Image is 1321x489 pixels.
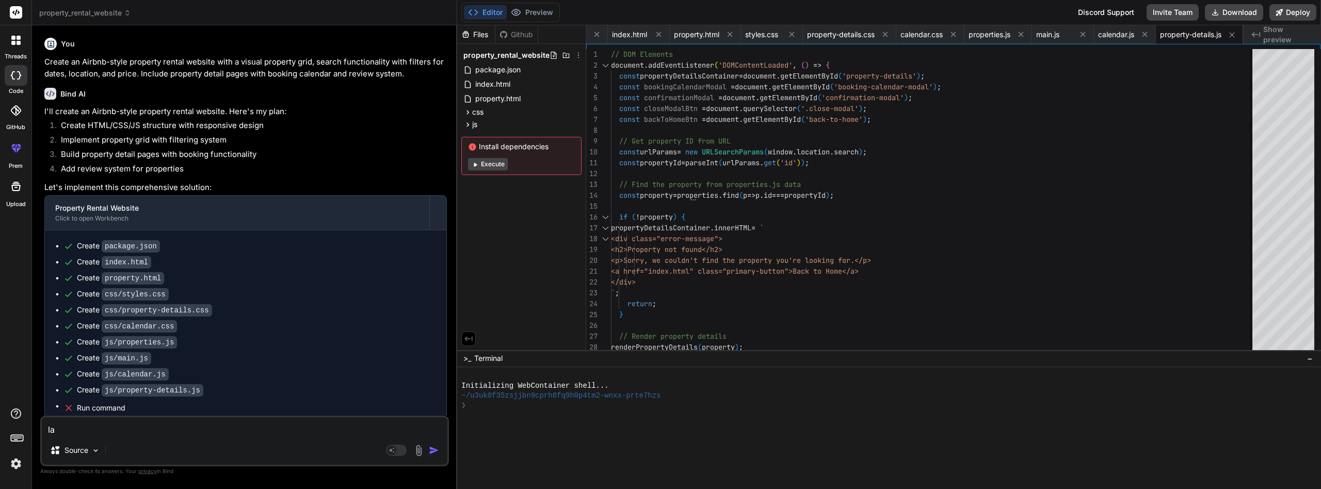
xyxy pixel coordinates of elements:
[586,157,598,168] div: 11
[745,29,778,40] span: styles.css
[937,82,941,91] span: ;
[77,369,169,380] div: Create
[468,141,575,152] span: Install dependencies
[91,446,100,455] img: Pick Models
[821,93,904,102] span: 'confirmation-modal'
[586,233,598,244] div: 18
[586,223,598,233] div: 17
[495,29,538,40] div: Github
[644,60,648,70] span: .
[1263,24,1313,45] span: Show preview
[776,71,780,81] span: .
[784,256,871,265] span: u're looking for.</p>
[586,309,598,320] div: 25
[830,191,834,200] span: ;
[863,115,867,124] span: )
[801,60,805,70] span: (
[644,115,698,124] span: backToHomeBtn
[619,71,640,81] span: const
[53,149,447,163] li: Build property detail pages with booking functionality
[599,223,612,233] div: Click to collapse the range.
[7,455,25,472] img: settings
[784,266,859,276] span: ">Back to Home</a>
[1269,4,1316,21] button: Deploy
[751,223,755,232] span: =
[706,104,739,113] span: document
[714,60,718,70] span: (
[826,191,830,200] span: )
[611,50,673,59] span: // DOM Elements
[842,71,916,81] span: 'property-details'
[599,233,612,244] div: Click to collapse the range.
[702,104,706,113] span: =
[1072,4,1140,21] div: Discord Support
[743,115,801,124] span: getElementById
[674,29,719,40] span: property.html
[760,93,817,102] span: getElementById
[1160,29,1221,40] span: property-details.js
[586,71,598,82] div: 3
[801,115,805,124] span: (
[648,60,714,70] span: addEventListener
[53,134,447,149] li: Implement property grid with filtering system
[722,93,755,102] span: document
[764,147,768,156] span: (
[908,93,912,102] span: ;
[102,320,177,333] code: css/calendar.css
[735,82,768,91] span: document
[677,191,718,200] span: properties
[77,273,164,283] div: Create
[472,119,477,130] span: js
[793,147,797,156] span: .
[77,337,177,348] div: Create
[586,60,598,71] div: 2
[611,245,722,254] span: <h2>Property not found</h2>
[636,212,640,222] span: !
[611,277,636,287] span: </div>
[640,212,673,222] span: property
[797,104,801,113] span: (
[77,257,151,267] div: Create
[586,179,598,190] div: 13
[599,60,612,71] div: Click to collapse the range.
[457,29,495,40] div: Files
[805,60,809,70] span: )
[627,299,652,308] span: return
[6,200,26,209] label: Upload
[615,288,619,297] span: ;
[1307,353,1313,364] span: −
[793,60,797,70] span: ,
[764,191,772,200] span: id
[760,223,764,232] span: `
[735,342,739,352] span: )
[619,82,640,91] span: const
[611,288,615,297] span: `
[586,114,598,125] div: 7
[586,190,598,201] div: 14
[586,168,598,179] div: 12
[586,212,598,223] div: 16
[698,342,702,352] span: (
[826,60,830,70] span: {
[60,89,86,99] h6: Bind AI
[77,241,160,251] div: Create
[42,417,447,436] textarea: la
[807,29,875,40] span: property-details.css
[77,385,203,396] div: Create
[677,147,681,156] span: =
[61,39,75,49] h6: You
[461,391,660,401] span: ~/u3uk0f35zsjjbn9cprh6fq9h0p4tm2-wnxx-prte7hzs
[772,191,784,200] span: ===
[44,106,447,118] p: I'll create an Airbnb-style property rental website. Here's my plan:
[39,8,131,18] span: property_rental_website
[102,352,151,365] code: js/main.js
[611,256,784,265] span: <p>Sorry, we couldn't find the property yo
[586,147,598,157] div: 10
[805,115,863,124] span: 'back-to-home'
[461,401,466,411] span: ❯
[77,305,212,316] div: Create
[830,147,834,156] span: .
[797,158,801,167] span: )
[53,163,447,178] li: Add review system for properties
[867,115,871,124] span: ;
